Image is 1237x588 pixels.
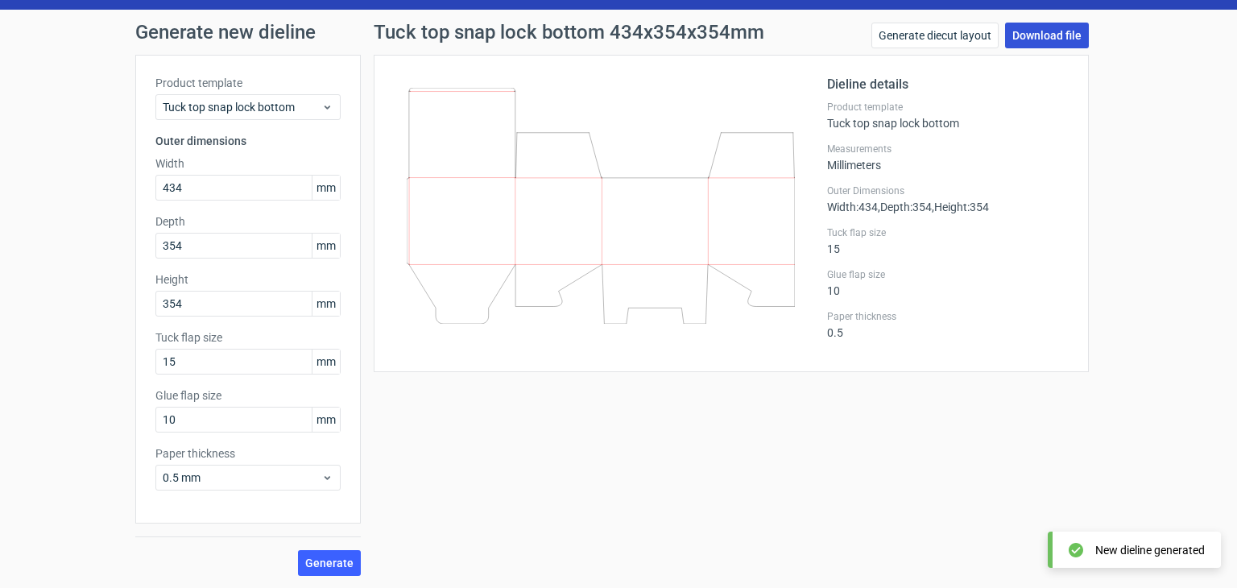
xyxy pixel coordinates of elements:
label: Outer Dimensions [827,184,1069,197]
label: Measurements [827,143,1069,155]
a: Generate diecut layout [871,23,999,48]
span: 0.5 mm [163,470,321,486]
span: mm [312,350,340,374]
label: Depth [155,213,341,230]
span: Generate [305,557,354,569]
div: Millimeters [827,143,1069,172]
label: Width [155,155,341,172]
label: Tuck flap size [827,226,1069,239]
span: mm [312,292,340,316]
div: Tuck top snap lock bottom [827,101,1069,130]
div: New dieline generated [1095,542,1205,558]
h1: Tuck top snap lock bottom 434x354x354mm [374,23,764,42]
label: Product template [155,75,341,91]
label: Glue flap size [827,268,1069,281]
h2: Dieline details [827,75,1069,94]
div: 10 [827,268,1069,297]
label: Paper thickness [155,445,341,462]
span: , Height : 354 [932,201,989,213]
h3: Outer dimensions [155,133,341,149]
label: Glue flap size [155,387,341,404]
div: 15 [827,226,1069,255]
label: Height [155,271,341,288]
span: Tuck top snap lock bottom [163,99,321,115]
span: mm [312,408,340,432]
button: Generate [298,550,361,576]
label: Tuck flap size [155,329,341,346]
span: mm [312,234,340,258]
label: Product template [827,101,1069,114]
h1: Generate new dieline [135,23,1102,42]
span: mm [312,176,340,200]
label: Paper thickness [827,310,1069,323]
div: 0.5 [827,310,1069,339]
span: Width : 434 [827,201,878,213]
a: Download file [1005,23,1089,48]
span: , Depth : 354 [878,201,932,213]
